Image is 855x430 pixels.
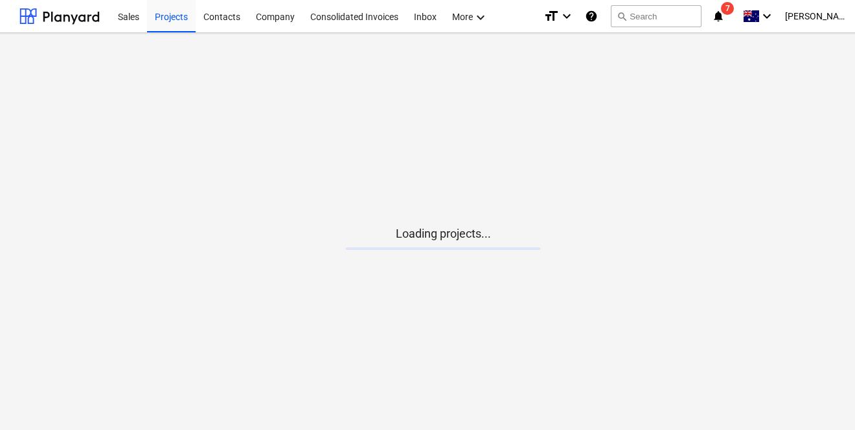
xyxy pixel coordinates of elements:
span: 7 [721,2,734,15]
i: keyboard_arrow_down [559,8,575,24]
i: format_size [543,8,559,24]
i: keyboard_arrow_down [473,10,488,25]
i: Knowledge base [585,8,598,24]
span: search [617,11,627,21]
i: keyboard_arrow_down [759,8,775,24]
span: [PERSON_NAME] [785,11,850,21]
p: Loading projects... [346,226,540,242]
button: Search [611,5,701,27]
i: notifications [712,8,725,24]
